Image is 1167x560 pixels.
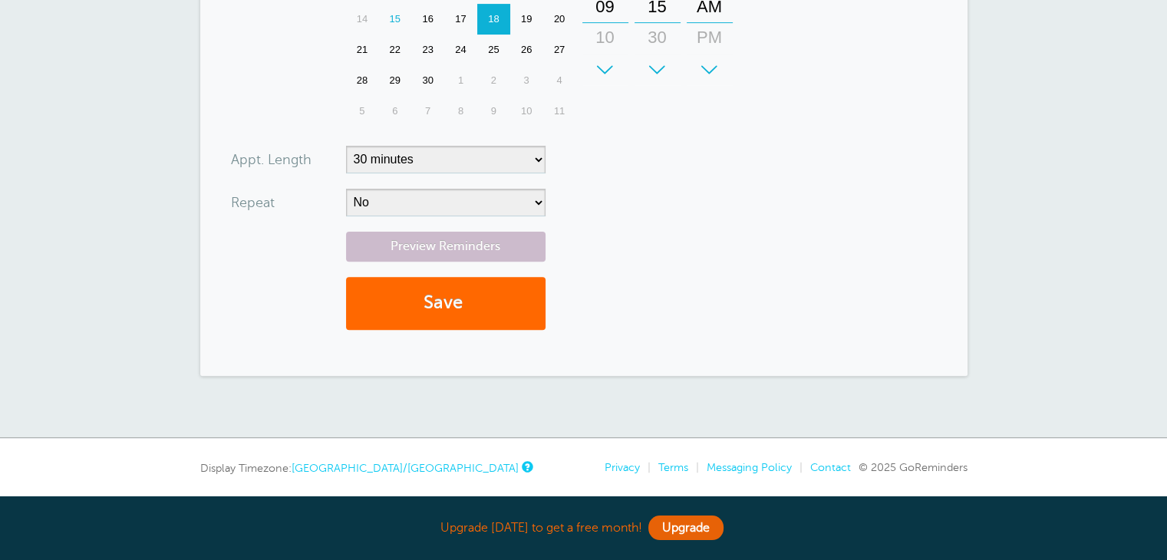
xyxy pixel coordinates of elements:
[378,35,411,65] div: 22
[639,53,676,84] div: 45
[543,35,576,65] div: Saturday, September 27
[640,461,651,474] li: |
[477,35,510,65] div: Thursday, September 25
[510,35,543,65] div: 26
[378,35,411,65] div: Monday, September 22
[543,4,576,35] div: Saturday, September 20
[477,65,510,96] div: Thursday, October 2
[707,461,792,473] a: Messaging Policy
[346,35,379,65] div: 21
[444,4,477,35] div: 17
[444,65,477,96] div: 1
[411,65,444,96] div: Tuesday, September 30
[200,512,968,545] div: Upgrade [DATE] to get a free month!
[477,65,510,96] div: 2
[231,196,275,209] label: Repeat
[658,461,688,473] a: Terms
[378,96,411,127] div: 6
[346,277,546,330] button: Save
[346,4,379,35] div: Sunday, September 14
[792,461,803,474] li: |
[411,4,444,35] div: Tuesday, September 16
[346,4,379,35] div: 14
[444,96,477,127] div: Wednesday, October 8
[477,96,510,127] div: 9
[411,96,444,127] div: 7
[587,22,624,53] div: 10
[378,96,411,127] div: Monday, October 6
[543,96,576,127] div: 11
[691,22,728,53] div: PM
[477,96,510,127] div: Thursday, October 9
[543,35,576,65] div: 27
[378,65,411,96] div: 29
[444,96,477,127] div: 8
[510,35,543,65] div: Friday, September 26
[411,4,444,35] div: 16
[411,35,444,65] div: Tuesday, September 23
[477,4,510,35] div: Thursday, September 18
[444,35,477,65] div: Wednesday, September 24
[543,65,576,96] div: Saturday, October 4
[543,65,576,96] div: 4
[346,96,379,127] div: 5
[346,65,379,96] div: 28
[543,4,576,35] div: 20
[648,516,724,540] a: Upgrade
[292,462,519,474] a: [GEOGRAPHIC_DATA]/[GEOGRAPHIC_DATA]
[346,65,379,96] div: Sunday, September 28
[510,96,543,127] div: 10
[859,461,968,473] span: © 2025 GoReminders
[688,461,699,474] li: |
[587,53,624,84] div: 11
[411,65,444,96] div: 30
[810,461,851,473] a: Contact
[522,462,531,472] a: This is the timezone being used to display dates and times to you on this device. Click the timez...
[200,461,531,475] div: Display Timezone:
[378,4,411,35] div: Today, Monday, September 15
[346,35,379,65] div: Sunday, September 21
[346,96,379,127] div: Sunday, October 5
[444,4,477,35] div: Wednesday, September 17
[378,65,411,96] div: Monday, September 29
[346,232,546,262] a: Preview Reminders
[605,461,640,473] a: Privacy
[477,35,510,65] div: 25
[444,35,477,65] div: 24
[231,153,312,166] label: Appt. Length
[477,4,510,35] div: 18
[411,96,444,127] div: Tuesday, October 7
[444,65,477,96] div: Wednesday, October 1
[378,4,411,35] div: 15
[510,4,543,35] div: 19
[510,65,543,96] div: Friday, October 3
[543,96,576,127] div: Saturday, October 11
[510,4,543,35] div: Friday, September 19
[411,35,444,65] div: 23
[639,22,676,53] div: 30
[510,65,543,96] div: 3
[510,96,543,127] div: Friday, October 10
